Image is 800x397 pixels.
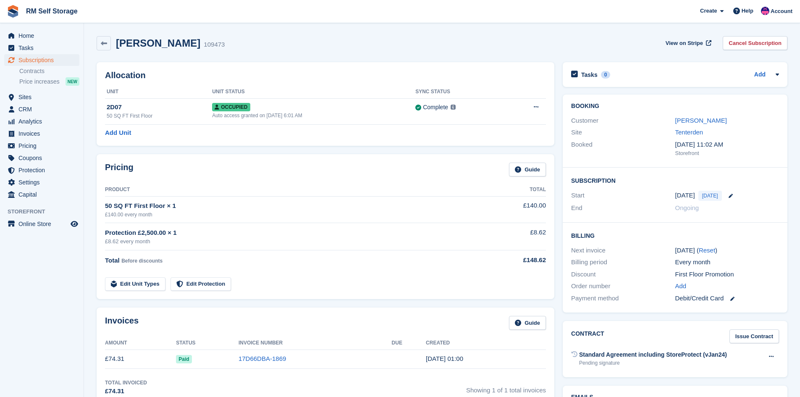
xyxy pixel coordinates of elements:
th: Created [426,337,546,350]
time: 2025-09-24 00:00:00 UTC [675,191,695,200]
span: Tasks [18,42,69,54]
span: Analytics [18,116,69,127]
span: Create [700,7,717,15]
div: 2D07 [107,103,212,112]
a: Cancel Subscription [723,36,787,50]
span: View on Stripe [666,39,703,47]
div: £140.00 every month [105,211,478,218]
th: Sync Status [415,85,506,99]
div: 0 [601,71,611,79]
span: Before discounts [121,258,163,264]
div: Next invoice [571,246,675,255]
span: Subscriptions [18,54,69,66]
a: Contracts [19,67,79,75]
th: Invoice Number [239,337,392,350]
div: Debit/Credit Card [675,294,779,303]
a: menu [4,176,79,188]
div: 50 SQ FT First Floor [107,112,212,120]
a: Tenterden [675,129,703,136]
h2: Booking [571,103,779,110]
span: Home [18,30,69,42]
div: 109473 [204,40,225,50]
div: Pending signature [579,359,727,367]
div: Storefront [675,149,779,158]
td: £74.31 [105,350,176,368]
span: Storefront [8,208,84,216]
a: menu [4,164,79,176]
div: 50 SQ FT First Floor × 1 [105,201,478,211]
td: £8.62 [478,223,546,250]
img: stora-icon-8386f47178a22dfd0bd8f6a31ec36ba5ce8667c1dd55bd0f319d3a0aa187defe.svg [7,5,19,18]
div: Every month [675,258,779,267]
a: 17D66DBA-1869 [239,355,286,362]
span: Price increases [19,78,60,86]
div: Protection £2,500.00 × 1 [105,228,478,238]
th: Due [392,337,426,350]
a: Edit Unit Types [105,277,165,291]
a: menu [4,189,79,200]
div: £148.62 [478,255,546,265]
h2: Tasks [581,71,598,79]
a: RM Self Storage [23,4,81,18]
a: menu [4,30,79,42]
span: Sites [18,91,69,103]
div: Auto access granted on [DATE] 6:01 AM [212,112,415,119]
span: Pricing [18,140,69,152]
th: Product [105,183,478,197]
a: menu [4,54,79,66]
span: Invoices [18,128,69,139]
a: menu [4,218,79,230]
div: Site [571,128,675,137]
a: Preview store [69,219,79,229]
div: NEW [66,77,79,86]
h2: Pricing [105,163,134,176]
img: Roger Marsh [761,7,769,15]
span: Coupons [18,152,69,164]
a: Reset [699,247,715,254]
div: [DATE] 11:02 AM [675,140,779,150]
div: Billing period [571,258,675,267]
span: CRM [18,103,69,115]
th: Status [176,337,239,350]
div: Payment method [571,294,675,303]
span: Help [742,7,753,15]
a: View on Stripe [662,36,713,50]
span: Showing 1 of 1 total invoices [466,379,546,396]
a: Issue Contract [729,329,779,343]
h2: [PERSON_NAME] [116,37,200,49]
a: menu [4,103,79,115]
a: Edit Protection [170,277,231,291]
th: Total [478,183,546,197]
span: Total [105,257,120,264]
div: [DATE] ( ) [675,246,779,255]
h2: Invoices [105,316,139,330]
a: menu [4,116,79,127]
th: Amount [105,337,176,350]
div: Start [571,191,675,201]
a: menu [4,128,79,139]
div: First Floor Promotion [675,270,779,279]
span: Paid [176,355,191,363]
th: Unit [105,85,212,99]
a: menu [4,91,79,103]
div: £74.31 [105,386,147,396]
img: icon-info-grey-7440780725fd019a000dd9b08b2336e03edf1995a4989e88bcd33f0948082b44.svg [451,105,456,110]
h2: Subscription [571,176,779,184]
span: Account [771,7,792,16]
h2: Contract [571,329,604,343]
div: Booked [571,140,675,158]
span: Capital [18,189,69,200]
td: £140.00 [478,196,546,223]
span: Protection [18,164,69,176]
div: Order number [571,281,675,291]
a: [PERSON_NAME] [675,117,727,124]
h2: Billing [571,231,779,239]
div: Customer [571,116,675,126]
a: Add Unit [105,128,131,138]
span: Settings [18,176,69,188]
span: Online Store [18,218,69,230]
div: Complete [423,103,448,112]
th: Unit Status [212,85,415,99]
a: menu [4,152,79,164]
span: Occupied [212,103,250,111]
